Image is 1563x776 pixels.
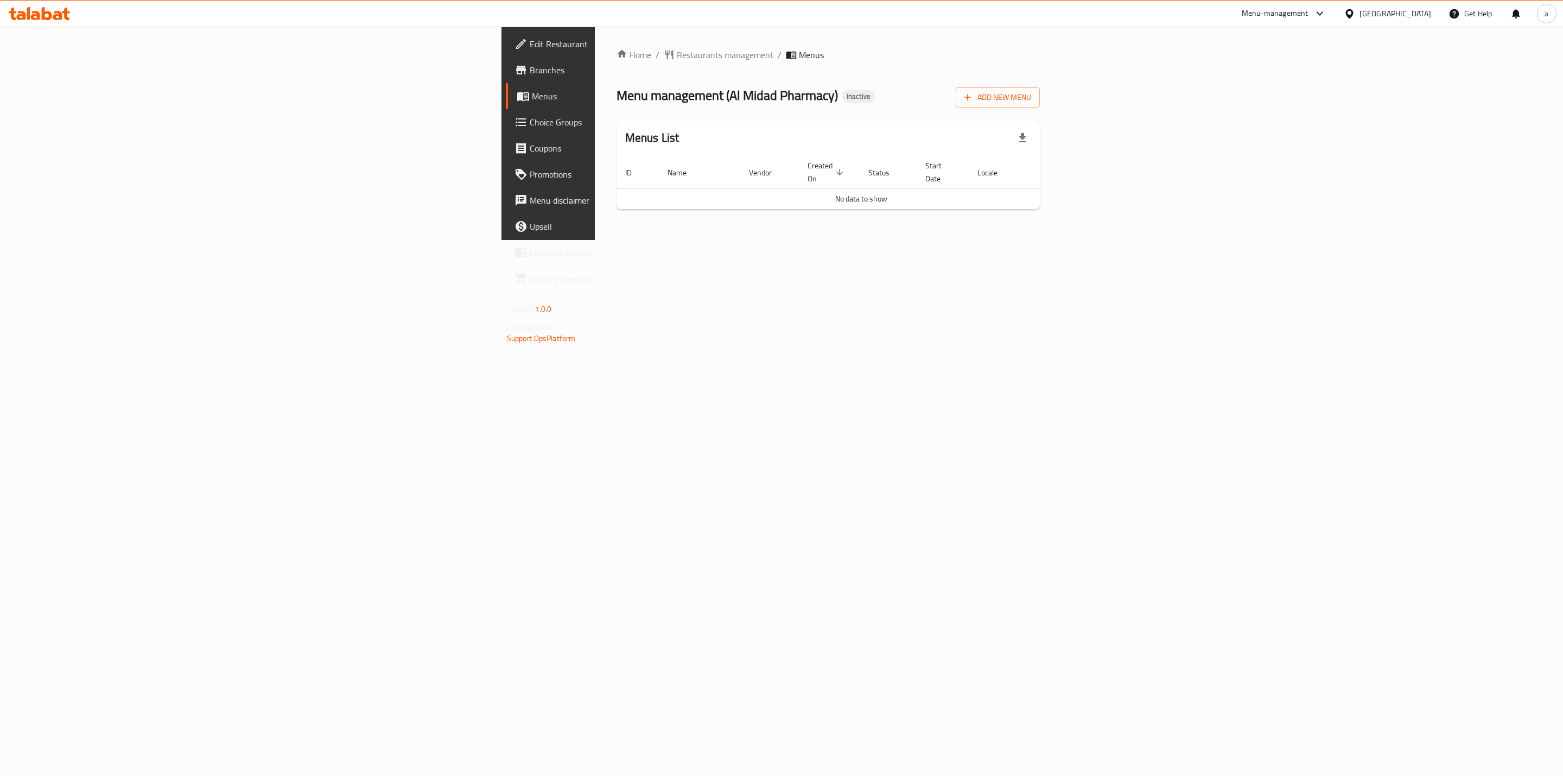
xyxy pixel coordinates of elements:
[617,83,838,108] span: Menu management ( Al Midad Pharmacy )
[507,302,533,316] span: Version:
[532,90,754,103] span: Menus
[530,220,754,233] span: Upsell
[530,168,754,181] span: Promotions
[506,57,763,83] a: Branches
[530,37,754,51] span: Edit Restaurant
[668,166,701,179] span: Name
[868,166,904,179] span: Status
[506,187,763,213] a: Menu disclaimer
[799,48,824,61] span: Menus
[506,135,763,161] a: Coupons
[842,90,875,103] div: Inactive
[507,320,557,335] span: Get support on:
[808,159,847,185] span: Created On
[506,83,763,109] a: Menus
[506,266,763,292] a: Grocery Checklist
[530,194,754,207] span: Menu disclaimer
[617,156,1106,210] table: enhanced table
[506,239,763,266] a: Coverage Report
[1025,156,1106,189] th: Actions
[1009,125,1035,151] div: Export file
[506,31,763,57] a: Edit Restaurant
[535,302,552,316] span: 1.0.0
[835,192,887,206] span: No data to show
[507,331,576,345] a: Support.OpsPlatform
[1359,8,1431,20] div: [GEOGRAPHIC_DATA]
[506,161,763,187] a: Promotions
[530,272,754,285] span: Grocery Checklist
[842,92,875,101] span: Inactive
[956,87,1040,108] button: Add New Menu
[617,48,1040,61] nav: breadcrumb
[977,166,1012,179] span: Locale
[625,130,679,146] h2: Menus List
[506,109,763,135] a: Choice Groups
[778,48,781,61] li: /
[925,159,956,185] span: Start Date
[530,246,754,259] span: Coverage Report
[530,116,754,129] span: Choice Groups
[1242,7,1308,20] div: Menu-management
[530,142,754,155] span: Coupons
[964,91,1031,104] span: Add New Menu
[625,166,646,179] span: ID
[749,166,786,179] span: Vendor
[506,213,763,239] a: Upsell
[530,64,754,77] span: Branches
[1545,8,1548,20] span: a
